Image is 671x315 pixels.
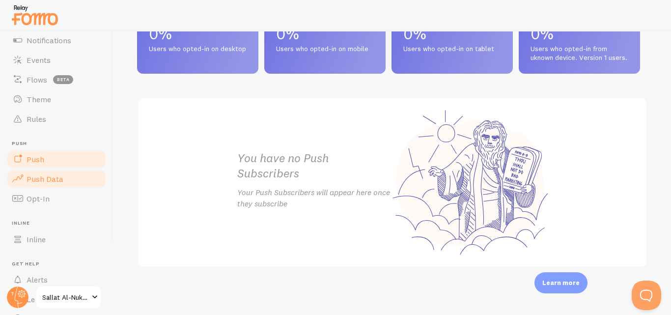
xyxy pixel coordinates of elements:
[12,261,107,267] span: Get Help
[42,291,89,303] span: Sallat Al-Nukhba
[149,26,247,42] p: 0%
[6,270,107,289] a: Alerts
[403,45,501,54] span: Users who opted-in on tablet
[27,234,46,244] span: Inline
[27,94,51,104] span: Theme
[6,229,107,249] a: Inline
[237,187,392,209] p: Your Push Subscribers will appear here once they subscribe
[27,174,63,184] span: Push Data
[632,281,661,310] iframe: Help Scout Beacon - Open
[534,272,587,293] div: Learn more
[6,30,107,50] a: Notifications
[6,149,107,169] a: Push
[531,26,628,42] p: 0%
[6,189,107,208] a: Opt-In
[27,114,46,124] span: Rules
[12,141,107,147] span: Push
[27,194,50,203] span: Opt-In
[6,70,107,89] a: Flows beta
[6,169,107,189] a: Push Data
[12,220,107,227] span: Inline
[27,154,44,164] span: Push
[6,109,107,129] a: Rules
[27,55,51,65] span: Events
[10,2,59,28] img: fomo-relay-logo-orange.svg
[531,45,628,62] span: Users who opted-in from uknown device. Version 1 users.
[6,50,107,70] a: Events
[27,75,47,85] span: Flows
[53,75,73,84] span: beta
[276,26,374,42] p: 0%
[6,89,107,109] a: Theme
[403,26,501,42] p: 0%
[276,45,374,54] span: Users who opted-in on mobile
[27,35,71,45] span: Notifications
[237,150,392,181] h2: You have no Push Subscribers
[542,278,580,287] p: Learn more
[27,275,48,285] span: Alerts
[35,286,102,309] a: Sallat Al-Nukhba
[149,45,247,54] span: Users who opted-in on desktop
